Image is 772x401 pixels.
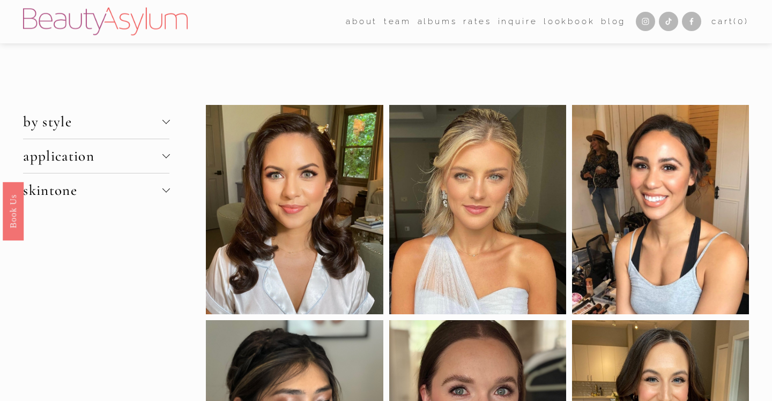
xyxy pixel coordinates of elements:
[682,12,701,31] a: Facebook
[601,13,626,30] a: Blog
[498,13,538,30] a: Inquire
[23,139,169,173] button: application
[23,113,162,131] span: by style
[711,14,749,29] a: 0 items in cart
[23,181,162,199] span: skintone
[636,12,655,31] a: Instagram
[418,13,457,30] a: albums
[463,13,492,30] a: Rates
[384,14,411,29] span: team
[384,13,411,30] a: folder dropdown
[544,13,595,30] a: Lookbook
[23,105,169,139] button: by style
[738,17,745,26] span: 0
[23,147,162,165] span: application
[3,181,24,240] a: Book Us
[346,13,377,30] a: folder dropdown
[23,173,169,207] button: skintone
[23,7,188,35] img: Beauty Asylum | Bridal Hair &amp; Makeup Charlotte &amp; Atlanta
[659,12,678,31] a: TikTok
[346,14,377,29] span: about
[733,17,748,26] span: ( )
